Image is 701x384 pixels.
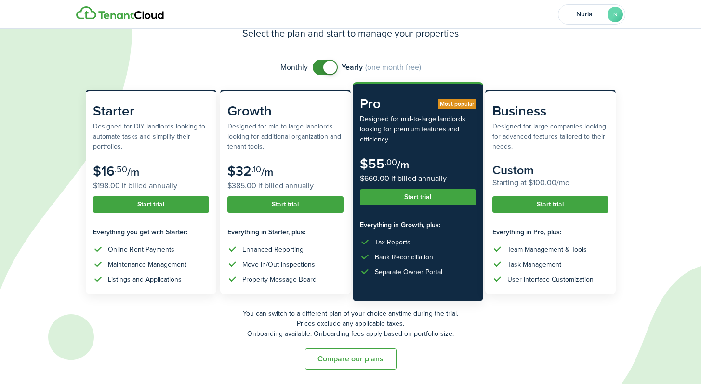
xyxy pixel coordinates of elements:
subscription-pricing-card-price-period: /m [397,157,409,173]
subscription-pricing-card-price-period: /m [261,164,273,180]
div: Team Management & Tools [507,244,587,255]
subscription-pricing-card-price-annual: $660.00 if billed annually [360,173,476,184]
button: Open menu [558,4,625,25]
subscription-pricing-card-features-title: Everything in Starter, plus: [227,227,344,237]
div: Enhanced Reporting [242,244,304,255]
subscription-pricing-card-price-cents: .50 [115,163,127,176]
div: Task Management [507,259,561,269]
span: Monthly [280,62,308,73]
subscription-pricing-card-price-annual: $385.00 if billed annually [227,180,344,192]
subscription-pricing-card-features-title: Everything you get with Starter: [93,227,209,237]
subscription-pricing-card-price-period: /m [127,164,139,180]
subscription-pricing-card-price-amount: Custom [492,161,534,179]
subscription-pricing-card-price-annual: $198.00 if billed annually [93,180,209,192]
div: Listings and Applications [108,274,182,284]
subscription-pricing-card-price-amount: $16 [93,161,115,181]
button: Start trial [93,196,209,213]
subscription-pricing-card-description: Designed for mid-to-large landlords looking for additional organization and tenant tools. [227,121,344,152]
subscription-pricing-card-description: Designed for large companies looking for advanced features tailored to their needs. [492,121,608,152]
div: Separate Owner Portal [375,267,442,277]
subscription-pricing-card-title: Growth [227,101,344,121]
subscription-pricing-card-description: Designed for DIY landlords looking to automate tasks and simplify their portfolios. [93,121,209,152]
button: Start trial [360,189,476,205]
div: Bank Reconciliation [375,252,433,262]
button: Start trial [492,196,608,213]
h3: Select the plan and start to manage your properties [242,26,459,40]
div: Online Rent Payments [108,244,174,255]
img: Logo [76,6,164,20]
subscription-pricing-card-title: Pro [360,94,476,114]
div: Maintenance Management [108,259,186,269]
span: Nuria [565,11,604,18]
button: Compare our plans [305,348,397,370]
subscription-pricing-card-title: Business [492,101,608,121]
div: Tax Reports [375,237,410,247]
avatar-text: N [608,7,623,22]
subscription-pricing-card-price-amount: $32 [227,161,251,181]
div: User-Interface Customization [507,274,594,284]
div: Move In/Out Inspections [242,259,315,269]
subscription-pricing-card-price-amount: $55 [360,154,384,174]
button: Start trial [227,196,344,213]
subscription-pricing-card-title: Starter [93,101,209,121]
subscription-pricing-card-description: Designed for mid-to-large landlords looking for premium features and efficiency. [360,114,476,144]
subscription-pricing-card-price-cents: .10 [251,163,261,176]
subscription-pricing-card-features-title: Everything in Pro, plus: [492,227,608,237]
p: You can switch to a different plan of your choice anytime during the trial. Prices exclude any ap... [86,308,616,339]
subscription-pricing-card-price-annual: Starting at $100.00/mo [492,177,608,189]
span: Most popular [440,100,474,108]
div: Property Message Board [242,274,317,284]
subscription-pricing-card-features-title: Everything in Growth, plus: [360,220,476,230]
subscription-pricing-card-price-cents: .00 [384,156,397,168]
